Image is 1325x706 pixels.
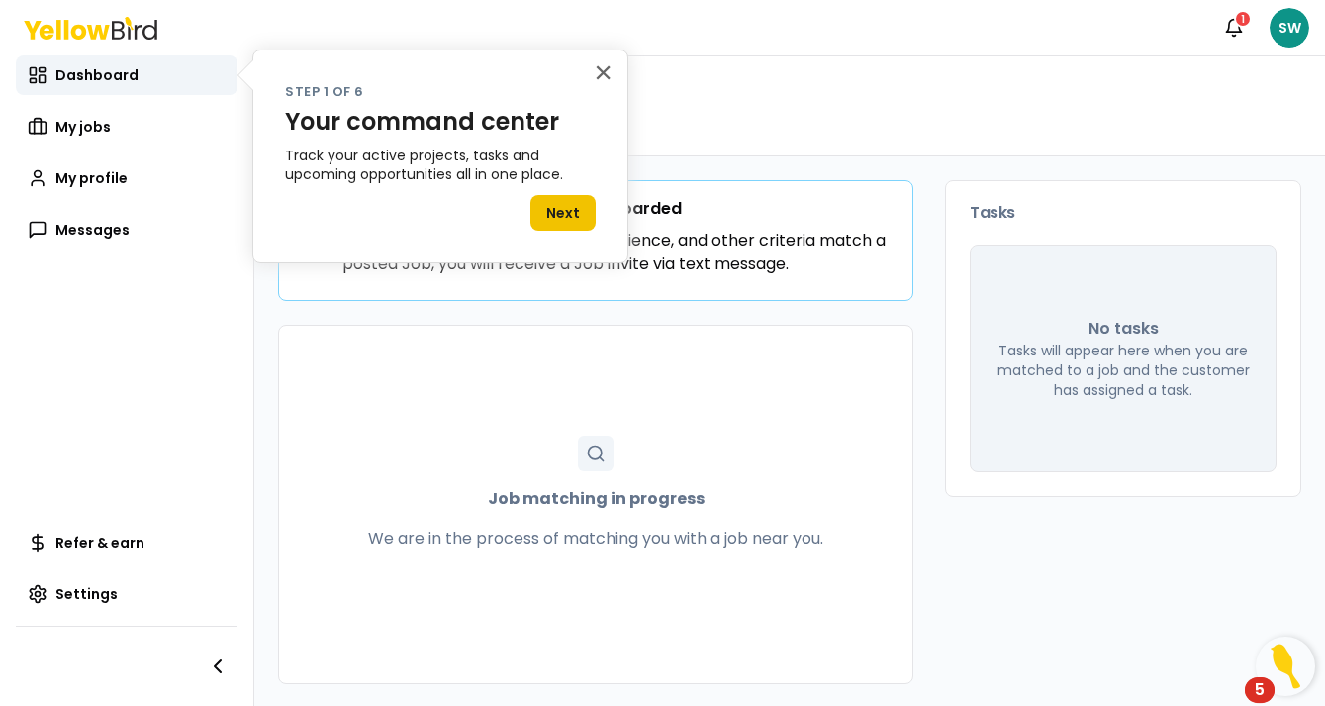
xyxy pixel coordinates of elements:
[16,210,237,250] a: Messages
[1256,637,1315,696] button: Open Resource Center, 5 new notifications
[1234,10,1252,28] div: 1
[16,55,237,95] a: Dashboard
[16,158,237,198] a: My profile
[488,487,705,511] strong: Job matching in progress
[368,527,823,551] p: We are in the process of matching you with a job near you.
[285,108,596,137] p: Your command center
[970,205,1277,221] h3: Tasks
[55,168,128,188] span: My profile
[285,82,596,103] p: Step 1 of 6
[285,147,596,185] p: Track your active projects, tasks and upcoming opportunities all in one place.
[594,56,613,88] button: Close
[55,117,111,137] span: My jobs
[16,523,237,562] a: Refer & earn
[994,341,1252,400] p: Tasks will appear here when you are matched to a job and the customer has assigned a task.
[278,100,1301,132] h1: Welcome, [PERSON_NAME]
[530,195,596,231] button: Next
[1214,8,1254,48] button: 1
[16,574,237,614] a: Settings
[55,584,118,604] span: Settings
[16,107,237,147] a: My jobs
[1088,317,1159,341] p: No tasks
[55,65,139,85] span: Dashboard
[55,533,144,553] span: Refer & earn
[55,220,130,240] span: Messages
[1270,8,1309,48] span: SW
